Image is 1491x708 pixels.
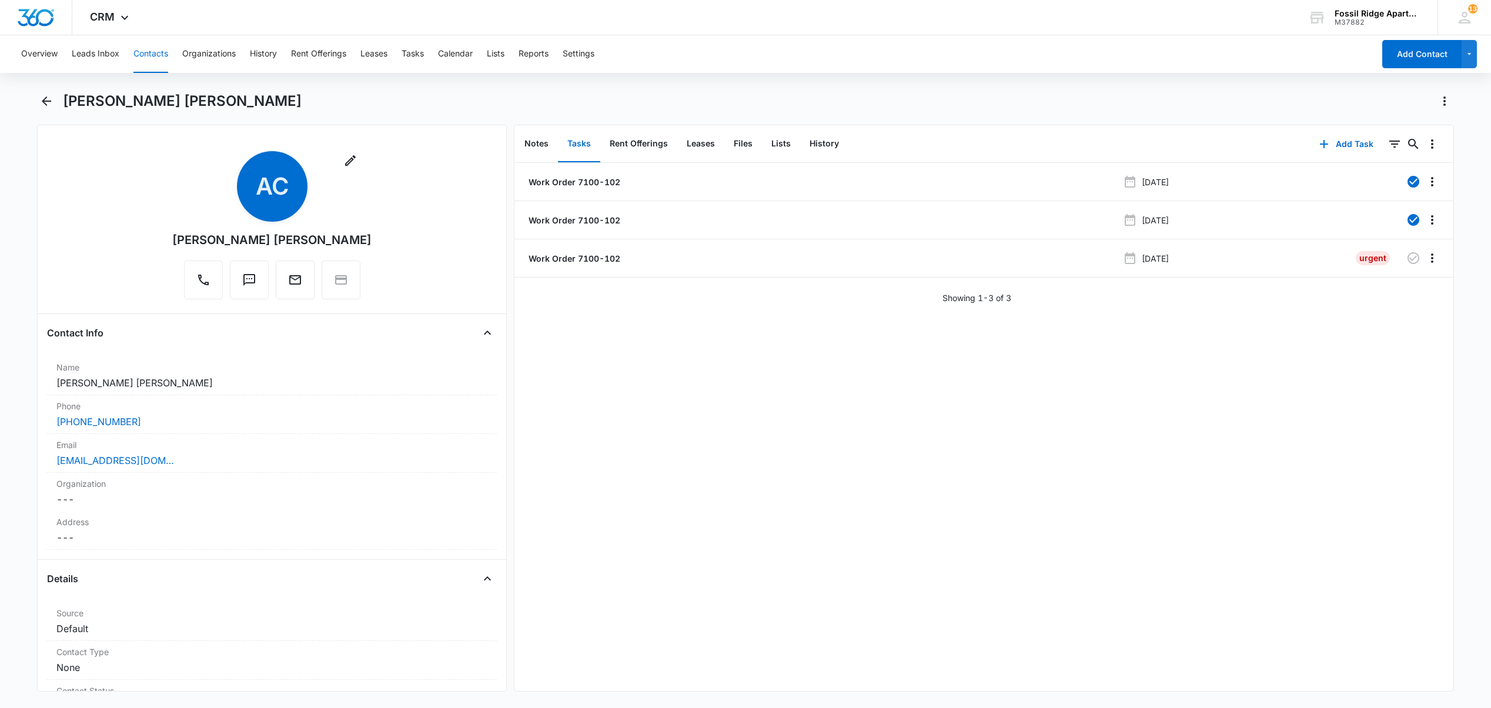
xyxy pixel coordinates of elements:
button: Overflow Menu [1423,249,1442,268]
p: [DATE] [1142,252,1169,265]
a: [EMAIL_ADDRESS][DOMAIN_NAME] [56,453,174,467]
a: Work Order 7100-102 [526,176,620,188]
button: Overflow Menu [1423,135,1442,153]
button: Files [724,126,762,162]
button: Add Contact [1382,40,1462,68]
button: Leases [677,126,724,162]
button: Overflow Menu [1423,172,1442,191]
a: Work Order 7100-102 [526,252,620,265]
p: [DATE] [1142,214,1169,226]
div: SourceDefault [47,602,497,641]
div: Organization--- [47,473,497,511]
p: Showing 1-3 of 3 [942,292,1011,304]
a: Work Order 7100-102 [526,214,620,226]
button: Lists [762,126,800,162]
label: Phone [56,400,487,412]
button: Rent Offerings [291,35,346,73]
label: Address [56,516,487,528]
button: Back [37,92,56,111]
dd: Default [56,622,487,636]
button: Tasks [402,35,424,73]
button: Leads Inbox [72,35,119,73]
div: Address--- [47,511,497,550]
button: Email [276,261,315,299]
label: Email [56,439,487,451]
dd: --- [56,530,487,545]
dd: --- [56,492,487,506]
button: Calendar [438,35,473,73]
button: Notes [515,126,558,162]
button: Close [478,569,497,588]
a: Text [230,279,269,289]
a: Email [276,279,315,289]
button: Tasks [558,126,600,162]
button: Lists [487,35,504,73]
button: Rent Offerings [600,126,677,162]
div: account id [1335,18,1420,26]
label: Source [56,607,487,619]
div: [PERSON_NAME] [PERSON_NAME] [172,231,372,249]
div: account name [1335,9,1420,18]
p: [DATE] [1142,176,1169,188]
button: Reports [519,35,549,73]
button: Filters [1385,135,1404,153]
span: CRM [90,11,115,23]
button: History [800,126,848,162]
h1: [PERSON_NAME] [PERSON_NAME] [63,92,302,110]
label: Contact Status [56,684,487,697]
div: Phone[PHONE_NUMBER] [47,395,497,434]
button: Organizations [182,35,236,73]
h4: Details [47,572,78,586]
span: AC [237,151,307,222]
button: Contacts [133,35,168,73]
button: Leases [360,35,387,73]
button: Call [184,261,223,299]
div: Contact TypeNone [47,641,497,680]
span: 13 [1468,4,1477,14]
a: [PHONE_NUMBER] [56,415,141,429]
dd: [PERSON_NAME] [PERSON_NAME] [56,376,487,390]
button: Overflow Menu [1423,211,1442,229]
button: Actions [1435,92,1454,111]
button: Text [230,261,269,299]
button: Overview [21,35,58,73]
label: Name [56,361,487,373]
a: Call [184,279,223,289]
button: Add Task [1308,130,1385,158]
dd: None [56,660,487,674]
h4: Contact Info [47,326,103,340]
div: Email[EMAIL_ADDRESS][DOMAIN_NAME] [47,434,497,473]
button: Settings [563,35,594,73]
button: Close [478,323,497,342]
button: History [250,35,277,73]
label: Contact Type [56,646,487,658]
label: Organization [56,477,487,490]
div: Name[PERSON_NAME] [PERSON_NAME] [47,356,497,395]
div: notifications count [1468,4,1477,14]
div: Urgent [1356,251,1390,265]
button: Search... [1404,135,1423,153]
